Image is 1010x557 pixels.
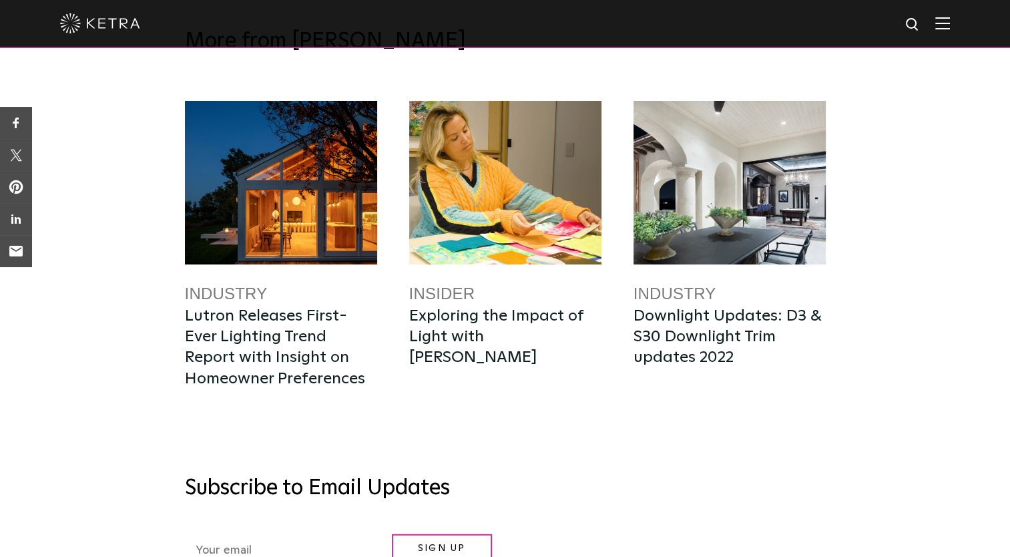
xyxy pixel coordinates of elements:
[409,285,475,303] a: Insider
[935,17,950,29] img: Hamburger%20Nav.svg
[185,285,268,303] a: Industry
[634,308,821,365] a: Downlight Updates: D3 & S30 Downlight Trim updates 2022
[409,308,583,365] a: Exploring the Impact of Light with [PERSON_NAME]
[634,285,716,303] a: Industry
[905,17,921,33] img: search icon
[185,475,826,503] h3: Subscribe to Email Updates
[60,13,140,33] img: ketra-logo-2019-white
[185,308,365,387] a: Lutron Releases First-Ever Lighting Trend Report with Insight on Homeowner Preferences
